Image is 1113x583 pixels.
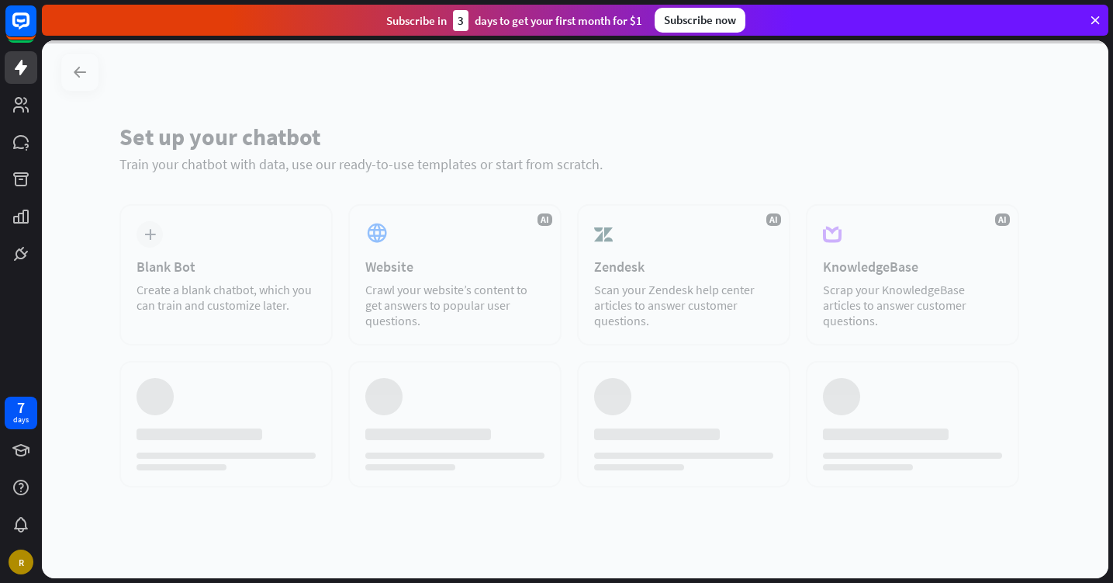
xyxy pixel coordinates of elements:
[17,401,25,415] div: 7
[13,415,29,425] div: days
[453,10,468,31] div: 3
[655,8,745,33] div: Subscribe now
[386,10,642,31] div: Subscribe in days to get your first month for $1
[9,550,33,574] div: R
[5,397,37,429] a: 7 days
